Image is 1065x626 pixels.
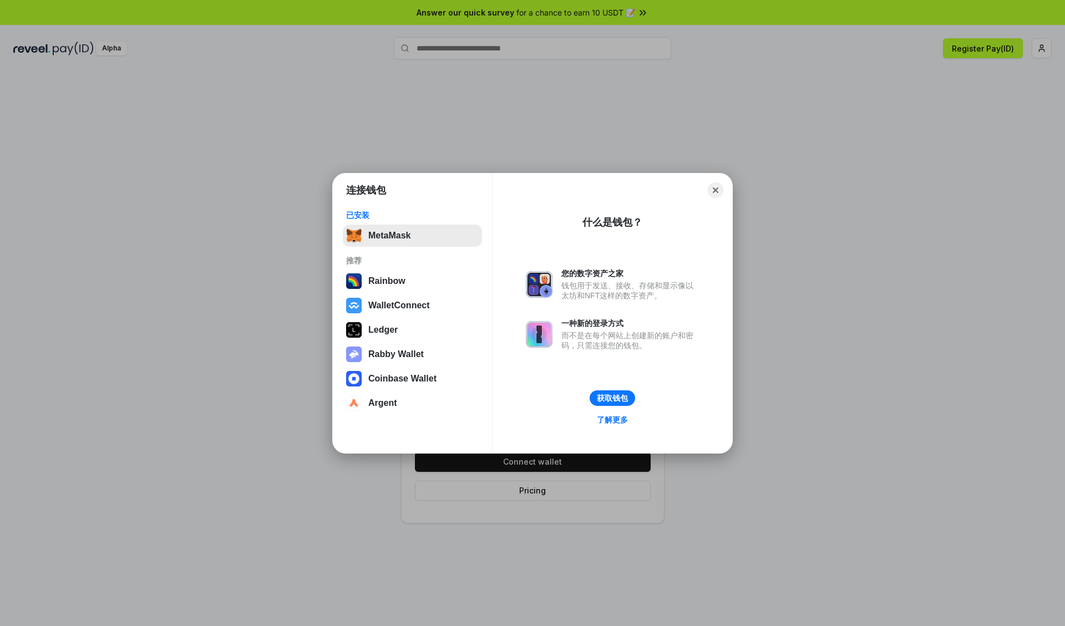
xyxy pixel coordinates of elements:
[368,325,398,335] div: Ledger
[582,216,642,229] div: 什么是钱包？
[526,321,552,348] img: svg+xml,%3Csvg%20xmlns%3D%22http%3A%2F%2Fwww.w3.org%2F2000%2Fsvg%22%20fill%3D%22none%22%20viewBox...
[346,322,362,338] img: svg+xml,%3Csvg%20xmlns%3D%22http%3A%2F%2Fwww.w3.org%2F2000%2Fsvg%22%20width%3D%2228%22%20height%3...
[526,271,552,298] img: svg+xml,%3Csvg%20xmlns%3D%22http%3A%2F%2Fwww.w3.org%2F2000%2Fsvg%22%20fill%3D%22none%22%20viewBox...
[597,415,628,425] div: 了解更多
[346,298,362,313] img: svg+xml,%3Csvg%20width%3D%2228%22%20height%3D%2228%22%20viewBox%3D%220%200%2028%2028%22%20fill%3D...
[590,413,635,427] a: 了解更多
[368,374,437,384] div: Coinbase Wallet
[590,390,635,406] button: 获取钱包
[561,318,699,328] div: 一种新的登录方式
[346,228,362,243] img: svg+xml,%3Csvg%20fill%3D%22none%22%20height%3D%2233%22%20viewBox%3D%220%200%2035%2033%22%20width%...
[708,182,723,198] button: Close
[346,371,362,386] img: svg+xml,%3Csvg%20width%3D%2228%22%20height%3D%2228%22%20viewBox%3D%220%200%2028%2028%22%20fill%3D...
[343,343,482,365] button: Rabby Wallet
[343,225,482,247] button: MetaMask
[343,270,482,292] button: Rainbow
[346,347,362,362] img: svg+xml,%3Csvg%20xmlns%3D%22http%3A%2F%2Fwww.w3.org%2F2000%2Fsvg%22%20fill%3D%22none%22%20viewBox...
[343,319,482,341] button: Ledger
[561,330,699,350] div: 而不是在每个网站上创建新的账户和密码，只需连接您的钱包。
[343,368,482,390] button: Coinbase Wallet
[346,210,479,220] div: 已安装
[346,395,362,411] img: svg+xml,%3Csvg%20width%3D%2228%22%20height%3D%2228%22%20viewBox%3D%220%200%2028%2028%22%20fill%3D...
[368,231,410,241] div: MetaMask
[346,273,362,289] img: svg+xml,%3Csvg%20width%3D%22120%22%20height%3D%22120%22%20viewBox%3D%220%200%20120%20120%22%20fil...
[368,276,405,286] div: Rainbow
[597,393,628,403] div: 获取钱包
[561,268,699,278] div: 您的数字资产之家
[343,392,482,414] button: Argent
[346,256,479,266] div: 推荐
[346,184,386,197] h1: 连接钱包
[368,349,424,359] div: Rabby Wallet
[368,301,430,311] div: WalletConnect
[561,281,699,301] div: 钱包用于发送、接收、存储和显示像以太坊和NFT这样的数字资产。
[343,294,482,317] button: WalletConnect
[368,398,397,408] div: Argent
